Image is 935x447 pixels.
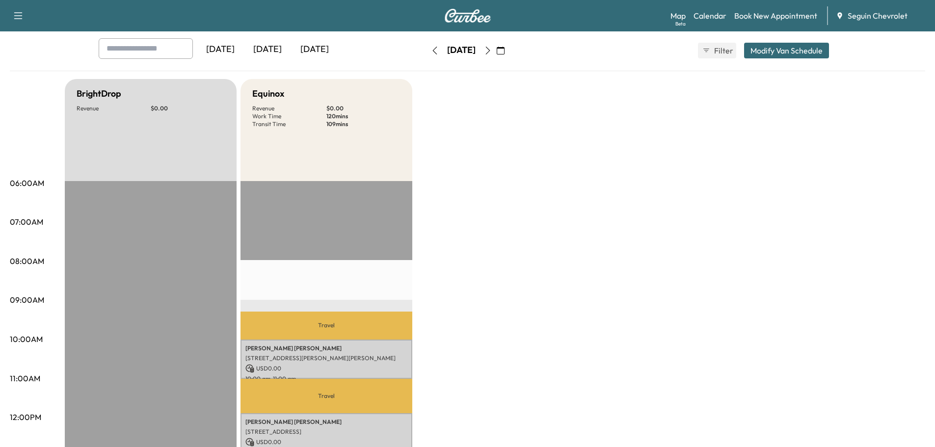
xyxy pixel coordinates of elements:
p: 109 mins [326,120,401,128]
p: [PERSON_NAME] [PERSON_NAME] [245,344,407,352]
p: USD 0.00 [245,438,407,447]
p: Transit Time [252,120,326,128]
p: 06:00AM [10,177,44,189]
p: $ 0.00 [151,105,225,112]
p: Travel [240,379,412,413]
p: 10:00AM [10,333,43,345]
p: USD 0.00 [245,364,407,373]
p: 11:00AM [10,372,40,384]
div: [DATE] [447,44,476,56]
p: [PERSON_NAME] [PERSON_NAME] [245,418,407,426]
h5: BrightDrop [77,87,121,101]
p: 08:00AM [10,255,44,267]
span: Seguin Chevrolet [848,10,908,22]
div: Beta [675,20,686,27]
a: Calendar [694,10,726,22]
p: 07:00AM [10,216,43,228]
div: [DATE] [291,38,338,61]
h5: Equinox [252,87,284,101]
p: $ 0.00 [326,105,401,112]
p: 09:00AM [10,294,44,306]
p: Travel [240,312,412,340]
span: Filter [714,45,732,56]
button: Modify Van Schedule [744,43,829,58]
button: Filter [698,43,736,58]
p: Revenue [77,105,151,112]
p: Revenue [252,105,326,112]
img: Curbee Logo [444,9,491,23]
p: [STREET_ADDRESS][PERSON_NAME][PERSON_NAME] [245,354,407,362]
div: [DATE] [244,38,291,61]
p: 10:00 am - 11:00 am [245,375,407,383]
p: 12:00PM [10,411,41,423]
p: [STREET_ADDRESS] [245,428,407,436]
div: [DATE] [197,38,244,61]
p: Work Time [252,112,326,120]
p: 120 mins [326,112,401,120]
a: Book New Appointment [734,10,817,22]
a: MapBeta [670,10,686,22]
